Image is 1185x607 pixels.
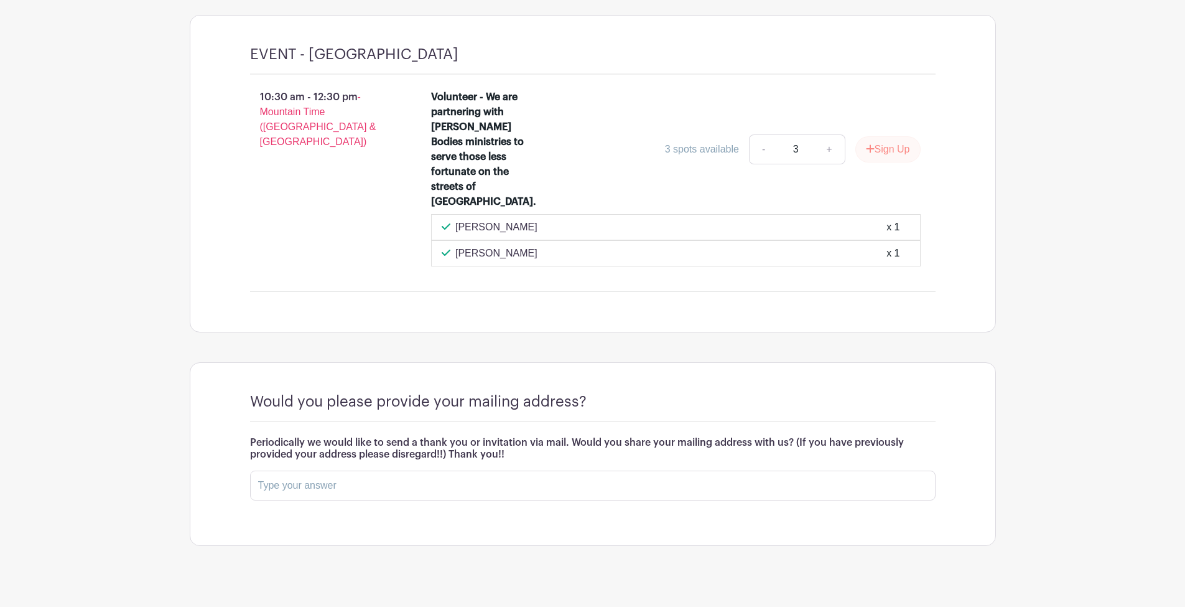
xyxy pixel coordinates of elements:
[814,134,845,164] a: +
[431,90,539,209] div: Volunteer - We are partnering with [PERSON_NAME] Bodies ministries to serve those less fortunate ...
[230,85,412,154] p: 10:30 am - 12:30 pm
[250,393,587,411] h4: Would you please provide your mailing address?
[455,220,537,235] p: [PERSON_NAME]
[260,92,376,147] span: - Mountain Time ([GEOGRAPHIC_DATA] & [GEOGRAPHIC_DATA])
[250,45,458,64] h4: EVENT - [GEOGRAPHIC_DATA]
[855,136,921,162] button: Sign Up
[250,471,936,501] input: Type your answer
[886,246,899,261] div: x 1
[886,220,899,235] div: x 1
[250,437,936,461] h6: Periodically we would like to send a thank you or invitation via mail. Would you share your maili...
[665,142,739,157] div: 3 spots available
[749,134,778,164] a: -
[455,246,537,261] p: [PERSON_NAME]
